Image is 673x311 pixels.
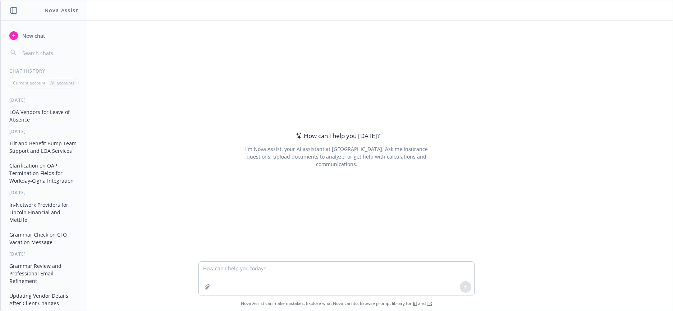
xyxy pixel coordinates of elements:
button: Grammar Review and Professional Email Refinement [6,260,81,287]
a: BI [413,300,417,306]
button: In-Network Providers for Lincoln Financial and MetLife [6,199,81,226]
p: Current account [13,80,45,86]
span: New chat [21,32,45,40]
div: [DATE] [1,97,87,103]
div: I'm Nova Assist, your AI assistant at [GEOGRAPHIC_DATA]. Ask me insurance questions, upload docum... [235,145,438,168]
h1: Nova Assist [45,6,78,14]
button: New chat [6,29,81,42]
a: TR [427,300,432,306]
div: [DATE] [1,189,87,196]
button: Grammar Check on CFO Vacation Message [6,229,81,248]
button: Clarification on OAP Termination Fields for Workday-Cigna Integration [6,160,81,187]
div: [DATE] [1,251,87,257]
div: [DATE] [1,128,87,134]
button: LOA Vendors for Leave of Absence [6,106,81,125]
input: Search chats [21,48,78,58]
button: Tilt and Benefit Bump Team Support and LOA Services [6,137,81,157]
p: All accounts [50,80,74,86]
div: Chat History [1,68,87,74]
button: Updating Vendor Details After Client Changes [6,290,81,309]
span: Nova Assist can make mistakes. Explore what Nova can do: Browse prompt library for and [3,296,670,311]
div: How can I help you [DATE]? [294,131,380,141]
